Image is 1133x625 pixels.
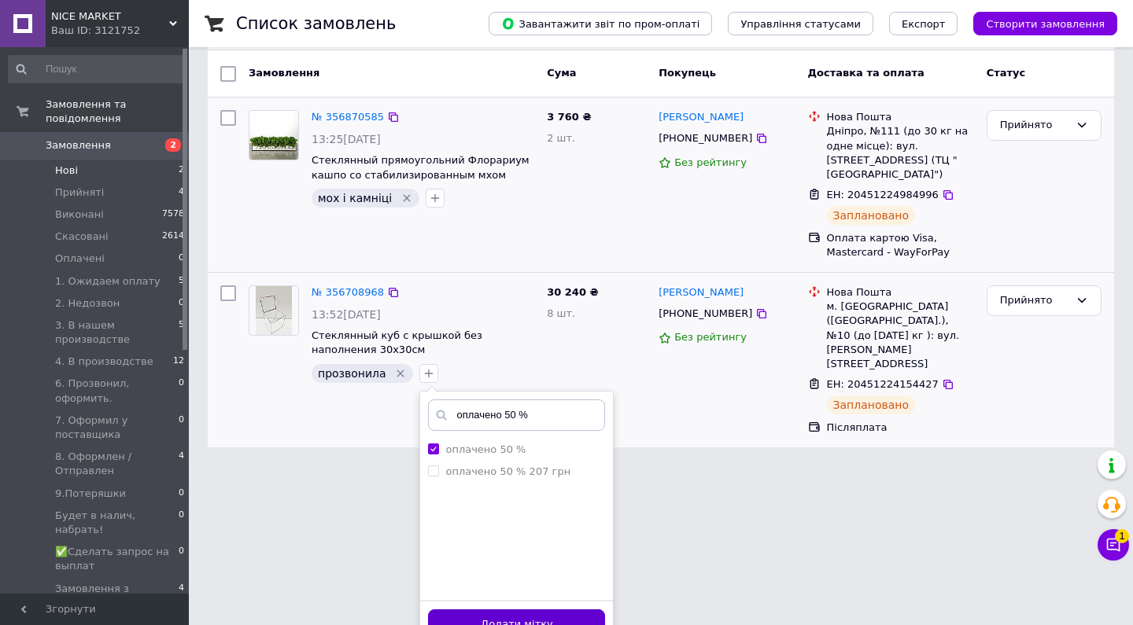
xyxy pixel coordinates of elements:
div: Заплановано [827,395,916,414]
span: Статус [987,67,1026,79]
span: Оплачені [55,252,105,266]
div: Нова Пошта [827,110,974,124]
h1: Список замовлень [236,14,396,33]
span: 7. Оформил у поставщика [55,414,179,442]
span: 5 [179,274,184,289]
a: Стеклянный куб с крышкой без наполнения 30х30см [312,329,482,356]
span: Скасовані [55,230,109,244]
span: прозвонила [318,367,386,380]
svg: Видалити мітку [400,192,413,204]
span: 0 [179,252,184,266]
span: ЕН: 20451224984996 [827,189,939,200]
span: 9.Потеряшки [55,487,126,501]
span: ЕН: 20451224154427 [827,378,939,390]
span: Будет в налич, набрать! [55,509,179,537]
span: 13:25[DATE] [312,133,381,145]
span: 2 шт. [547,132,575,144]
span: Без рейтингу [674,156,747,168]
span: 1 [1115,529,1129,543]
input: Пошук [8,55,186,83]
span: [PHONE_NUMBER] [659,132,752,144]
span: 12 [173,355,184,369]
div: Прийнято [1000,117,1069,134]
div: Післяплата [827,421,974,435]
a: Створити замовлення [958,17,1117,29]
span: Замовлення з [PERSON_NAME] [55,582,179,610]
a: № 356708968 [312,286,384,298]
span: Замовлення [46,138,111,153]
div: Оплата картою Visa, Mastercard - WayForPay [827,231,974,259]
span: 4 [179,450,184,478]
a: [PERSON_NAME] [659,285,744,300]
span: мох і камніці [318,192,392,204]
img: Фото товару [256,286,293,335]
span: Створити замовлення [986,18,1105,30]
span: NICE MARKET [51,9,169,24]
span: 2 [165,138,181,152]
span: Прийняті [55,186,104,200]
button: Завантажити звіт по пром-оплаті [489,12,712,35]
span: Завантажити звіт по пром-оплаті [501,17,699,31]
span: 30 240 ₴ [547,286,598,298]
span: 0 [179,414,184,442]
span: Управління статусами [740,18,861,30]
span: 7578 [162,208,184,222]
span: Замовлення та повідомлення [46,97,189,126]
span: 0 [179,545,184,573]
button: Експорт [889,12,958,35]
input: Напишіть назву мітки [428,399,605,431]
span: 6. Прозвонил, оформить. [55,377,179,405]
span: 3 760 ₴ [547,111,591,123]
span: Замовлення [249,67,319,79]
label: оплачено 50 % 207 грн [445,465,570,477]
span: 8. Оформлен / Отправлен [55,450,179,478]
span: 0 [179,509,184,537]
a: Стеклянный прямоугольний Флорариум кашпо со стабилизированным мхом 70х7х7 [312,154,530,195]
span: Експорт [902,18,946,30]
span: 2614 [162,230,184,244]
a: Фото товару [249,110,299,160]
span: 5 [179,318,184,347]
span: 0 [179,377,184,405]
span: Покупець [659,67,716,79]
span: Cума [547,67,576,79]
a: Фото товару [249,285,299,336]
button: Управління статусами [728,12,873,35]
div: Дніпро, №111 (до 30 кг на одне місце): вул. [STREET_ADDRESS] (ТЦ "[GEOGRAPHIC_DATA]") [827,124,974,182]
span: Без рейтингу [674,331,747,343]
span: 4 [179,582,184,610]
span: 4. В производстве [55,355,153,369]
span: [PHONE_NUMBER] [659,307,752,319]
span: 2. Недозвон [55,296,120,311]
div: Заплановано [827,206,916,225]
span: 0 [179,487,184,501]
div: Прийнято [1000,292,1069,309]
span: ✅Сделать запрос на выплат [55,545,179,573]
a: № 356870585 [312,111,384,123]
span: 8 шт. [547,307,575,319]
div: Ваш ID: 3121752 [51,24,189,38]
div: Нова Пошта [827,285,974,300]
span: 13:52[DATE] [312,308,381,321]
span: Виконані [55,208,104,222]
span: 3. В нашем производстве [55,318,179,347]
svg: Видалити мітку [394,367,407,380]
span: 2 [179,164,184,178]
span: 0 [179,296,184,311]
a: [PERSON_NAME] [659,110,744,125]
button: Створити замовлення [973,12,1117,35]
span: Доставка та оплата [808,67,924,79]
label: оплачено 50 % [445,443,526,455]
div: м. [GEOGRAPHIC_DATA] ([GEOGRAPHIC_DATA].), №10 (до [DATE] кг ): вул. [PERSON_NAME][STREET_ADDRESS] [827,300,974,371]
span: 4 [179,186,184,200]
span: 1. Ожидаем оплату [55,274,161,289]
span: Нові [55,164,78,178]
button: Чат з покупцем1 [1098,529,1129,561]
img: Фото товару [249,111,298,160]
